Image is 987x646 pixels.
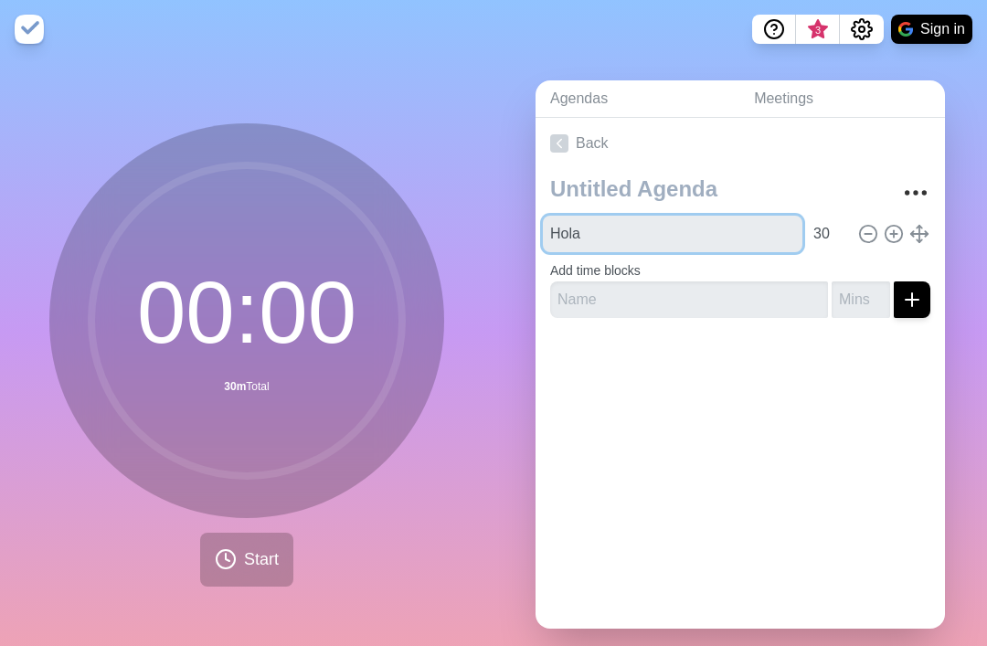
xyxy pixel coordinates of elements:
span: Start [244,547,279,572]
img: google logo [898,22,913,37]
button: Settings [840,15,884,44]
input: Name [543,216,802,252]
button: What’s new [796,15,840,44]
label: Add time blocks [550,263,641,278]
input: Name [550,281,828,318]
button: Help [752,15,796,44]
input: Mins [832,281,890,318]
a: Agendas [536,80,739,118]
input: Mins [806,216,850,252]
button: More [897,175,934,211]
a: Meetings [739,80,945,118]
a: Back [536,118,945,169]
span: 3 [811,23,825,37]
button: Sign in [891,15,972,44]
img: timeblocks logo [15,15,44,44]
button: Start [200,533,293,587]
